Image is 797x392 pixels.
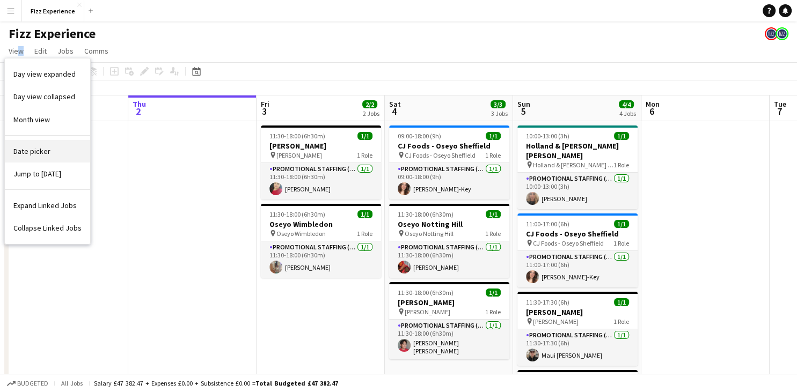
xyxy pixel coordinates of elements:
[405,308,450,316] span: [PERSON_NAME]
[389,163,509,199] app-card-role: Promotional Staffing (Brand Ambassadors)1/109:00-18:00 (9h)[PERSON_NAME]-Key
[389,204,509,278] app-job-card: 11:30-18:00 (6h30m)1/1Oseyo Notting Hill Oseyo Notting Hill1 RolePromotional Staffing (Brand Amba...
[363,109,379,117] div: 2 Jobs
[261,163,381,199] app-card-role: Promotional Staffing (Brand Ambassadors)1/111:30-18:00 (6h30m)[PERSON_NAME]
[389,99,401,109] span: Sat
[4,44,28,58] a: View
[398,289,454,297] span: 11:30-18:00 (6h30m)
[517,173,638,209] app-card-role: Promotional Staffing (Brand Ambassadors)1/110:00-13:00 (3h)[PERSON_NAME]
[772,105,786,117] span: 7
[30,44,51,58] a: Edit
[389,241,509,278] app-card-role: Promotional Staffing (Brand Ambassadors)1/111:30-18:00 (6h30m)[PERSON_NAME]
[357,151,372,159] span: 1 Role
[13,169,61,179] span: Jump to [DATE]
[276,230,326,238] span: Oseyo Wimbledon
[389,219,509,229] h3: Oseyo Notting Hill
[533,161,613,169] span: Holland & [PERSON_NAME] [PERSON_NAME]
[133,99,146,109] span: Thu
[517,99,530,109] span: Sun
[614,298,629,306] span: 1/1
[517,141,638,160] h3: Holland & [PERSON_NAME] [PERSON_NAME]
[619,100,634,108] span: 4/4
[5,194,90,217] a: Expand Linked Jobs
[255,379,338,387] span: Total Budgeted £47 382.47
[776,27,788,40] app-user-avatar: Fizz Admin
[526,220,569,228] span: 11:00-17:00 (6h)
[619,109,636,117] div: 4 Jobs
[13,92,75,101] span: Day view collapsed
[5,140,90,162] a: Date picker
[389,282,509,359] app-job-card: 11:30-18:00 (6h30m)1/1[PERSON_NAME] [PERSON_NAME]1 RolePromotional Staffing (Brand Ambassadors)1/...
[13,201,77,210] span: Expand Linked Jobs
[94,379,338,387] div: Salary £47 382.47 + Expenses £0.00 + Subsistence £0.00 =
[261,141,381,151] h3: [PERSON_NAME]
[84,46,108,56] span: Comms
[80,44,113,58] a: Comms
[389,298,509,307] h3: [PERSON_NAME]
[491,100,506,108] span: 3/3
[516,105,530,117] span: 5
[398,132,441,140] span: 09:00-18:00 (9h)
[486,132,501,140] span: 1/1
[13,223,82,233] span: Collapse Linked Jobs
[357,132,372,140] span: 1/1
[517,229,638,239] h3: CJ Foods - Oseyo Sheffield
[486,210,501,218] span: 1/1
[517,125,638,209] app-job-card: 10:00-13:00 (3h)1/1Holland & [PERSON_NAME] [PERSON_NAME] Holland & [PERSON_NAME] [PERSON_NAME]1 R...
[533,239,604,247] span: CJ Foods - Oseyo Sheffield
[362,100,377,108] span: 2/2
[517,329,638,366] app-card-role: Promotional Staffing (Brand Ambassadors)1/111:30-17:30 (6h)Maui [PERSON_NAME]
[614,132,629,140] span: 1/1
[491,109,508,117] div: 3 Jobs
[261,99,269,109] span: Fri
[269,132,325,140] span: 11:30-18:00 (6h30m)
[357,230,372,238] span: 1 Role
[526,132,569,140] span: 10:00-13:00 (3h)
[613,239,629,247] span: 1 Role
[357,210,372,218] span: 1/1
[646,99,660,109] span: Mon
[5,63,90,85] a: Day view expanded
[276,151,322,159] span: [PERSON_NAME]
[34,46,47,56] span: Edit
[22,1,84,21] button: Fizz Experience
[517,292,638,366] app-job-card: 11:30-17:30 (6h)1/1[PERSON_NAME] [PERSON_NAME]1 RolePromotional Staffing (Brand Ambassadors)1/111...
[644,105,660,117] span: 6
[3,105,18,117] span: 1
[13,115,50,124] span: Month view
[389,320,509,359] app-card-role: Promotional Staffing (Brand Ambassadors)1/111:30-18:00 (6h30m)[PERSON_NAME] [PERSON_NAME]
[533,317,579,326] span: [PERSON_NAME]
[613,317,629,326] span: 1 Role
[261,125,381,199] app-job-card: 11:30-18:00 (6h30m)1/1[PERSON_NAME] [PERSON_NAME]1 RolePromotional Staffing (Brand Ambassadors)1/...
[517,251,638,287] app-card-role: Promotional Staffing (Brand Ambassadors)1/111:00-17:00 (6h)[PERSON_NAME]-Key
[13,146,50,156] span: Date picker
[9,46,24,56] span: View
[13,69,76,79] span: Day view expanded
[261,219,381,229] h3: Oseyo Wimbledon
[5,378,50,389] button: Budgeted
[389,141,509,151] h3: CJ Foods - Oseyo Sheffield
[614,220,629,228] span: 1/1
[269,210,325,218] span: 11:30-18:00 (6h30m)
[405,230,454,238] span: Oseyo Notting Hill
[774,99,786,109] span: Tue
[486,289,501,297] span: 1/1
[517,213,638,287] app-job-card: 11:00-17:00 (6h)1/1CJ Foods - Oseyo Sheffield CJ Foods - Oseyo Sheffield1 RolePromotional Staffin...
[5,162,90,185] a: Jump to today
[405,151,476,159] span: CJ Foods - Oseyo Sheffield
[389,125,509,199] app-job-card: 09:00-18:00 (9h)1/1CJ Foods - Oseyo Sheffield CJ Foods - Oseyo Sheffield1 RolePromotional Staffin...
[9,26,96,42] h1: Fizz Experience
[261,204,381,278] app-job-card: 11:30-18:00 (6h30m)1/1Oseyo Wimbledon Oseyo Wimbledon1 RolePromotional Staffing (Brand Ambassador...
[5,108,90,131] a: Month view
[131,105,146,117] span: 2
[53,44,78,58] a: Jobs
[526,298,569,306] span: 11:30-17:30 (6h)
[765,27,778,40] app-user-avatar: Fizz Admin
[261,241,381,278] app-card-role: Promotional Staffing (Brand Ambassadors)1/111:30-18:00 (6h30m)[PERSON_NAME]
[398,210,454,218] span: 11:30-18:00 (6h30m)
